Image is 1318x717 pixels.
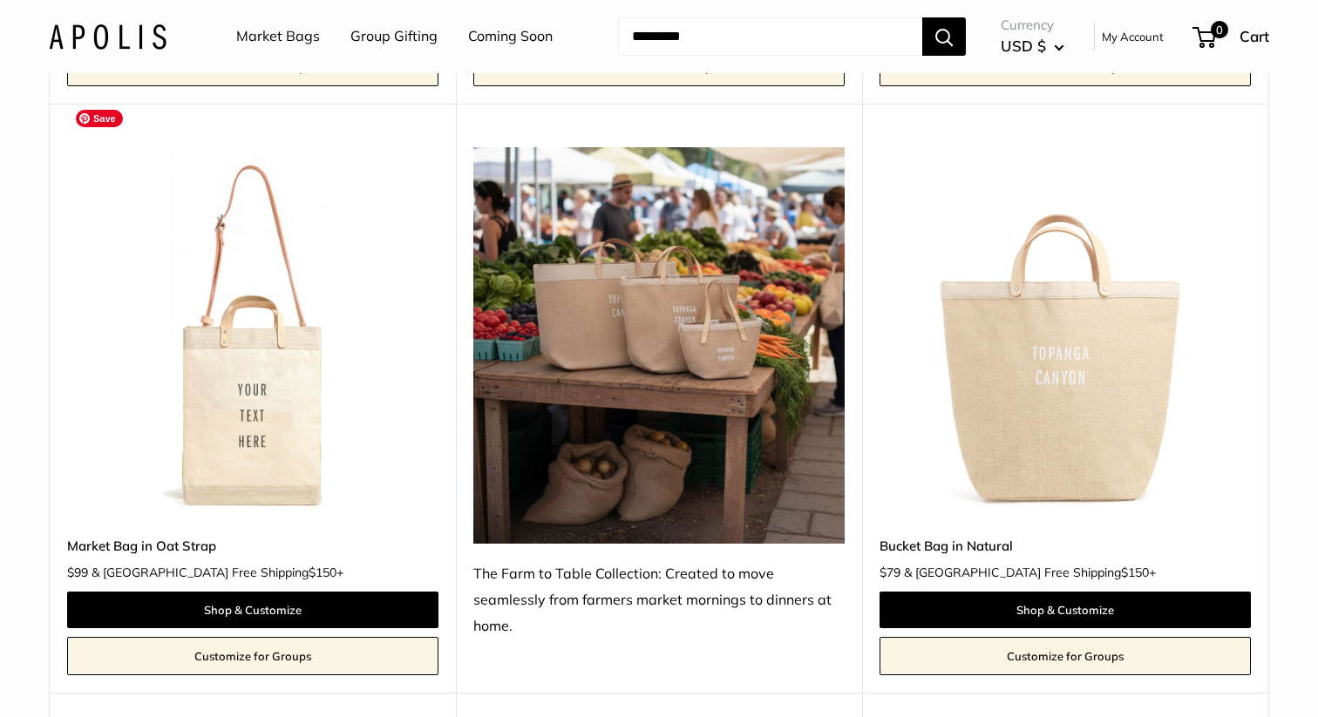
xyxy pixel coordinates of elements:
[904,566,1156,578] span: & [GEOGRAPHIC_DATA] Free Shipping +
[1240,27,1269,45] span: Cart
[618,17,922,56] input: Search...
[880,147,1251,518] a: Bucket Bag in NaturalBucket Bag in Natural
[1001,37,1046,55] span: USD $
[67,637,438,675] a: Customize for Groups
[1211,21,1228,38] span: 0
[1194,23,1269,51] a: 0 Cart
[1001,13,1064,37] span: Currency
[67,592,438,628] a: Shop & Customize
[236,24,320,50] a: Market Bags
[67,536,438,556] a: Market Bag in Oat Strap
[880,536,1251,556] a: Bucket Bag in Natural
[880,637,1251,675] a: Customize for Groups
[1121,565,1149,580] span: $150
[92,566,343,578] span: & [GEOGRAPHIC_DATA] Free Shipping +
[880,592,1251,628] a: Shop & Customize
[880,565,900,580] span: $79
[922,17,966,56] button: Search
[309,565,336,580] span: $150
[473,147,845,544] img: The Farm to Table Collection: Created to move seamlessly from farmers market mornings to dinners ...
[67,147,438,518] img: Market Bag in Oat Strap
[350,24,438,50] a: Group Gifting
[1102,26,1164,47] a: My Account
[67,565,88,580] span: $99
[14,651,187,703] iframe: Sign Up via Text for Offers
[880,147,1251,518] img: Bucket Bag in Natural
[468,24,553,50] a: Coming Soon
[67,147,438,518] a: Market Bag in Oat StrapMarket Bag in Oat Strap
[473,561,845,639] div: The Farm to Table Collection: Created to move seamlessly from farmers market mornings to dinners ...
[49,24,166,49] img: Apolis
[1001,32,1064,60] button: USD $
[76,110,123,127] span: Save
